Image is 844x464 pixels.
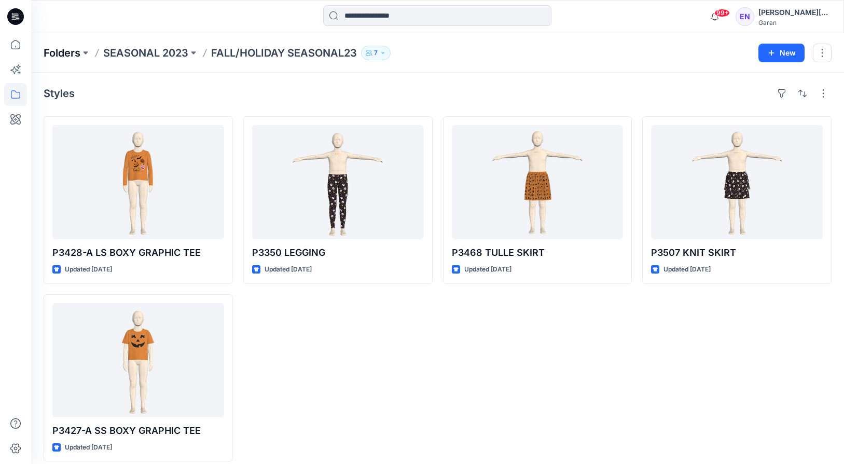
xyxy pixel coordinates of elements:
[758,44,805,62] button: New
[44,46,80,60] a: Folders
[252,245,424,260] p: P3350 LEGGING
[452,125,624,239] a: P3468 TULLE SKIRT
[663,264,711,275] p: Updated [DATE]
[52,125,224,239] a: P3428-A LS BOXY GRAPHIC TEE
[265,264,312,275] p: Updated [DATE]
[651,125,823,239] a: P3507 KNIT SKIRT
[651,245,823,260] p: P3507 KNIT SKIRT
[758,19,831,26] div: Garan
[374,47,378,59] p: 7
[44,87,75,100] h4: Styles
[52,424,224,438] p: P3427-A SS BOXY GRAPHIC TEE
[464,264,511,275] p: Updated [DATE]
[65,442,112,453] p: Updated [DATE]
[103,46,188,60] a: SEASONAL 2023
[736,7,754,26] div: EN
[211,46,357,60] p: FALL/HOLIDAY SEASONAL23
[452,245,624,260] p: P3468 TULLE SKIRT
[361,46,391,60] button: 7
[52,245,224,260] p: P3428-A LS BOXY GRAPHIC TEE
[52,303,224,417] a: P3427-A SS BOXY GRAPHIC TEE
[65,264,112,275] p: Updated [DATE]
[758,6,831,19] div: [PERSON_NAME][DATE]
[252,125,424,239] a: P3350 LEGGING
[714,9,730,17] span: 99+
